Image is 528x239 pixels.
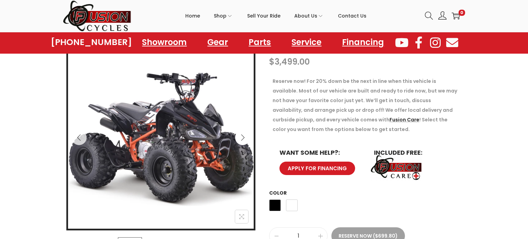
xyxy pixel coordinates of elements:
[135,34,391,50] nav: Menu
[338,7,366,24] span: Contact Us
[269,56,275,67] span: $
[335,34,391,50] a: Financing
[269,189,287,196] label: Color
[214,7,227,24] span: Shop
[247,7,280,24] span: Sell Your Ride
[389,116,419,123] a: Fusion Care
[185,7,200,24] span: Home
[242,34,278,50] a: Parts
[247,0,280,31] a: Sell Your Ride
[294,0,324,31] a: About Us
[294,7,317,24] span: About Us
[214,0,233,31] a: Shop
[68,46,254,232] img: Product image
[235,130,250,145] button: Next
[279,150,360,156] h6: WANT SOME HELP?:
[135,34,194,50] a: Showroom
[279,162,355,175] a: APPLY FOR FINANCING
[71,130,87,145] button: Previous
[288,166,347,171] span: APPLY FOR FINANCING
[51,37,132,47] a: [PHONE_NUMBER]
[285,34,328,50] a: Service
[338,0,366,31] a: Contact Us
[269,56,310,67] bdi: 3,499.00
[200,34,235,50] a: Gear
[132,0,420,31] nav: Primary navigation
[374,150,455,156] h6: INCLUDED FREE:
[185,0,200,31] a: Home
[452,12,460,20] a: 0
[273,76,462,134] p: Reserve now! For 20% down be the next in line when this vehicle is available. Most of our vehicle...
